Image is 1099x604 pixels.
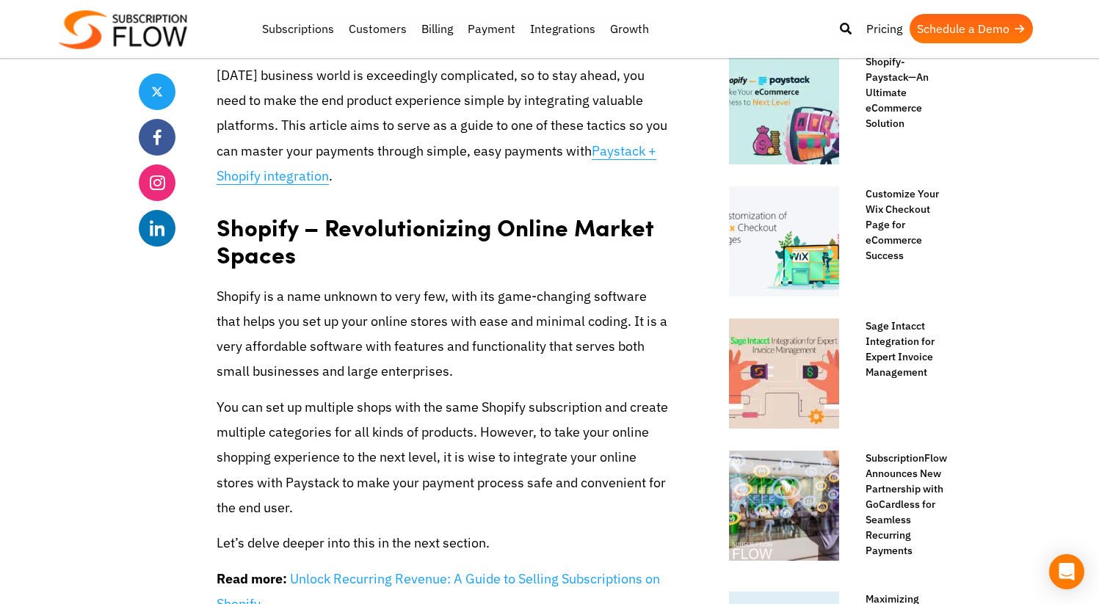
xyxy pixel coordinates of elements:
img: Subscription-Flow [729,451,839,561]
a: Customers [341,14,414,43]
a: Subscriptions [255,14,341,43]
div: Open Intercom Messenger [1049,554,1084,589]
a: Customize Your Wix Checkout Page for eCommerce Success [851,186,946,263]
strong: Read more: [217,570,287,587]
a: Shopify-Paystack—An Ultimate eCommerce Solution [851,54,946,131]
a: Growth [603,14,656,43]
a: Billing [414,14,460,43]
a: Payment [460,14,523,43]
strong: Shopify – Revolutionizing Online Market Spaces [217,210,653,271]
p: Let’s delve deeper into this in the next section. [217,531,669,556]
a: Integrations [523,14,603,43]
img: Shopify-Paystack to take eCommerce business to next level [729,54,839,164]
p: You can set up multiple shops with the same Shopify subscription and create multiple categories f... [217,395,669,520]
a: Schedule a Demo [910,14,1033,43]
a: Sage Intacct Integration for Expert Invoice Management [851,319,946,380]
a: SubscriptionFlow Announces New Partnership with GoCardless for Seamless Recurring Payments [851,451,946,558]
p: [DATE] business world is exceedingly complicated, so to stay ahead, you need to make the end prod... [217,63,669,189]
p: Shopify is a name unknown to very few, with its game-changing software that helps you set up your... [217,284,669,385]
img: Subscriptionflow [59,10,187,49]
a: Paystack + Shopify integration [217,142,656,185]
a: Pricing [859,14,910,43]
img: Sage Intacct Integration [729,319,839,429]
img: Wix-Checkout-Page-for-eCommerce-Success [729,186,839,296]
